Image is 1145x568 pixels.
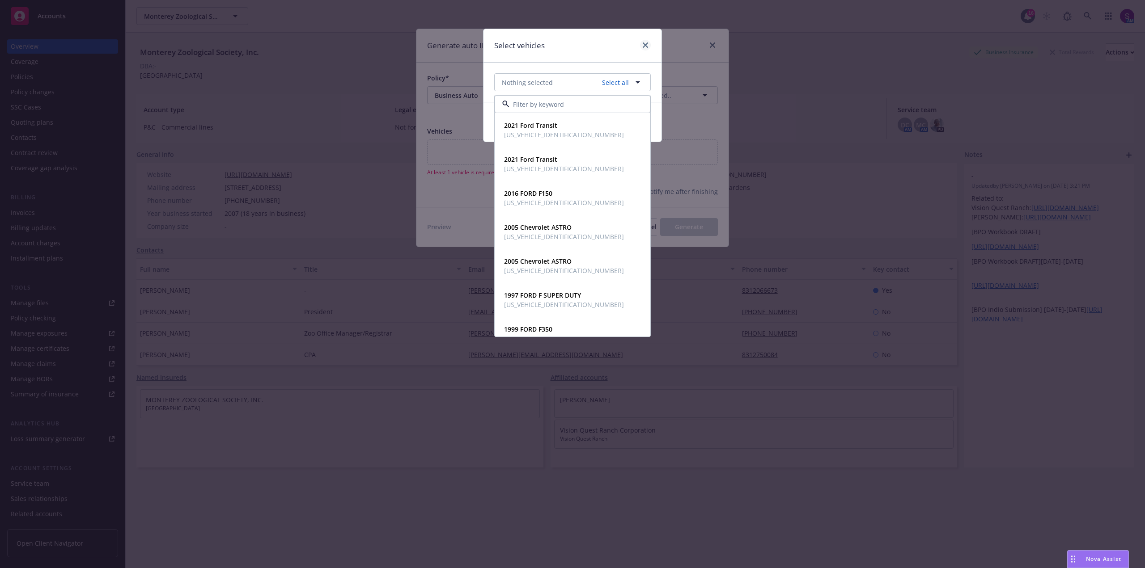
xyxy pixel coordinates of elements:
[494,73,651,91] button: Nothing selectedSelect all
[504,291,581,299] strong: 1997 FORD F SUPER DUTY
[494,40,545,51] h1: Select vehicles
[504,189,552,198] strong: 2016 FORD F150
[504,223,572,231] strong: 2005 Chevrolet ASTRO
[504,121,557,130] strong: 2021 Ford Transit
[504,164,624,173] span: [US_VEHICLE_IDENTIFICATION_NUMBER]
[598,78,629,87] a: Select all
[1067,550,1129,568] button: Nova Assist
[509,100,632,109] input: Filter by keyword
[502,78,553,87] span: Nothing selected
[504,300,624,309] span: [US_VEHICLE_IDENTIFICATION_NUMBER]
[504,257,572,265] strong: 2005 Chevrolet ASTRO
[1068,551,1079,568] div: Drag to move
[1086,555,1121,563] span: Nova Assist
[504,232,624,241] span: [US_VEHICLE_IDENTIFICATION_NUMBER]
[504,130,624,139] span: [US_VEHICLE_IDENTIFICATION_NUMBER]
[504,155,557,164] strong: 2021 Ford Transit
[640,40,651,50] a: close
[504,198,624,207] span: [US_VEHICLE_IDENTIFICATION_NUMBER]
[504,266,624,275] span: [US_VEHICLE_IDENTIFICATION_NUMBER]
[504,334,624,343] span: [US_VEHICLE_IDENTIFICATION_NUMBER]
[504,325,552,333] strong: 1999 FORD F350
